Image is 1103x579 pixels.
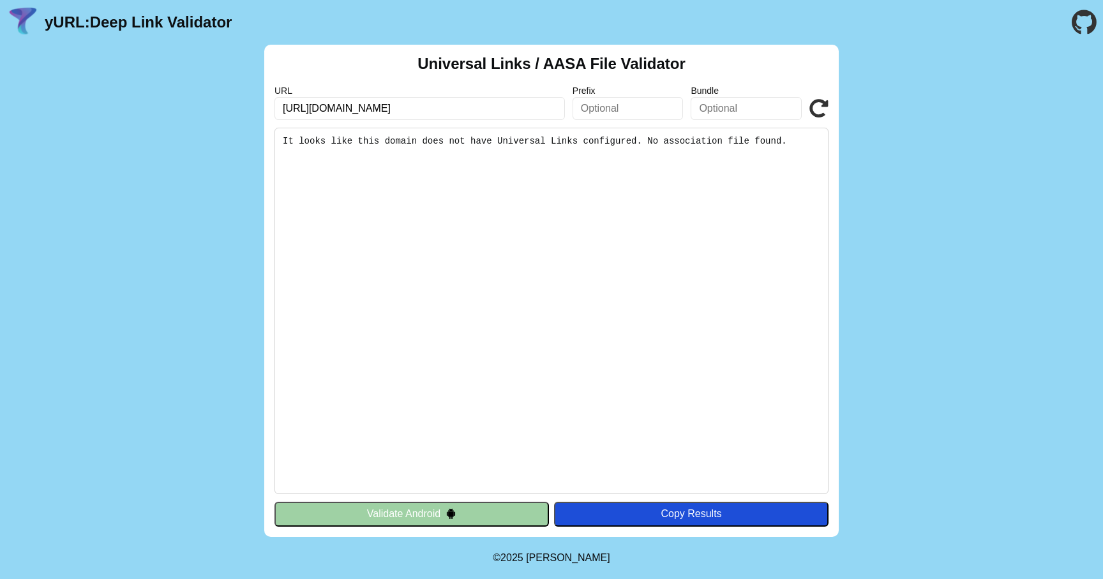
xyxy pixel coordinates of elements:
[554,502,829,526] button: Copy Results
[274,86,565,96] label: URL
[274,502,549,526] button: Validate Android
[526,552,610,563] a: Michael Ibragimchayev's Personal Site
[573,97,684,120] input: Optional
[493,537,610,579] footer: ©
[691,97,802,120] input: Optional
[573,86,684,96] label: Prefix
[274,128,829,494] pre: It looks like this domain does not have Universal Links configured. No association file found.
[417,55,686,73] h2: Universal Links / AASA File Validator
[446,508,456,519] img: droidIcon.svg
[691,86,802,96] label: Bundle
[45,13,232,31] a: yURL:Deep Link Validator
[500,552,523,563] span: 2025
[560,508,822,520] div: Copy Results
[274,97,565,120] input: Required
[6,6,40,39] img: yURL Logo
